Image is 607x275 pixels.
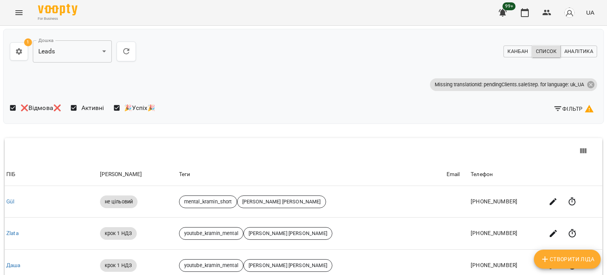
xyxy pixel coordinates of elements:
[33,40,112,63] div: Leads
[6,198,14,205] a: Gül
[38,16,77,21] span: For Business
[553,104,594,114] span: Фільтр
[503,2,516,10] span: 99+
[471,170,541,179] div: Телефон
[81,103,104,113] span: Активні
[100,259,137,272] div: крок 1 НДЗ
[179,262,243,269] span: youtube_kramin_mental
[503,46,532,57] button: Канбан
[100,198,138,205] span: не цільовий
[469,186,542,218] td: [PHONE_NUMBER]
[179,198,237,205] span: mental_kramin_short
[564,47,593,56] span: Аналітика
[100,170,176,179] div: [PERSON_NAME]
[244,230,332,237] span: [PERSON_NAME] [PERSON_NAME]
[540,254,594,264] span: Створити Ліда
[21,103,61,113] span: ❌Відмова❌
[507,47,528,56] span: Канбан
[586,8,594,17] span: UA
[9,3,28,22] button: Menu
[244,262,332,269] span: [PERSON_NAME] [PERSON_NAME]
[550,102,597,116] button: Фільтр
[574,142,593,161] button: View Columns
[564,7,575,18] img: avatar_s.png
[430,78,597,91] div: Missing translationId: pendingClients.saleStep. for language: uk_UA
[6,170,97,179] div: ПІБ
[5,138,602,163] div: Table Toolbar
[469,218,542,250] td: [PHONE_NUMBER]
[100,227,137,240] div: крок 1 НДЗ
[447,170,468,179] div: Email
[100,262,137,269] span: крок 1 НДЗ
[124,103,155,113] span: 🎉Успіх🎉
[24,38,32,46] span: 1
[179,230,243,237] span: youtube_kramin_mental
[536,47,557,56] span: Список
[38,4,77,15] img: Voopty Logo
[100,195,138,208] div: не цільовий
[6,230,19,236] a: Zlata
[6,262,21,268] a: Даша
[430,81,589,88] span: Missing translationId: pendingClients.saleStep. for language: uk_UA
[238,198,326,205] span: [PERSON_NAME] [PERSON_NAME]
[100,230,137,237] span: крок 1 НДЗ
[179,170,443,179] div: Теги
[534,250,601,269] button: Створити Ліда
[560,46,597,57] button: Аналітика
[583,5,598,20] button: UA
[532,46,561,57] button: Список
